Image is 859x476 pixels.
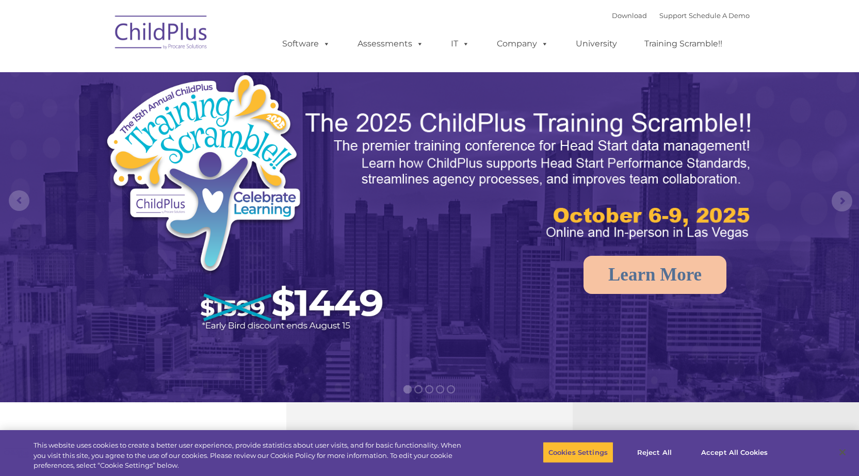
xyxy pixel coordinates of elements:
[565,34,627,54] a: University
[441,34,480,54] a: IT
[584,256,726,294] a: Learn More
[110,8,213,60] img: ChildPlus by Procare Solutions
[831,441,854,464] button: Close
[543,441,613,463] button: Cookies Settings
[347,34,434,54] a: Assessments
[34,440,473,471] div: This website uses cookies to create a better user experience, provide statistics about user visit...
[695,441,773,463] button: Accept All Cookies
[634,34,733,54] a: Training Scramble!!
[487,34,559,54] a: Company
[659,11,687,20] a: Support
[272,34,341,54] a: Software
[689,11,750,20] a: Schedule A Demo
[143,110,187,118] span: Phone number
[143,68,175,76] span: Last name
[612,11,750,20] font: |
[622,441,687,463] button: Reject All
[612,11,647,20] a: Download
